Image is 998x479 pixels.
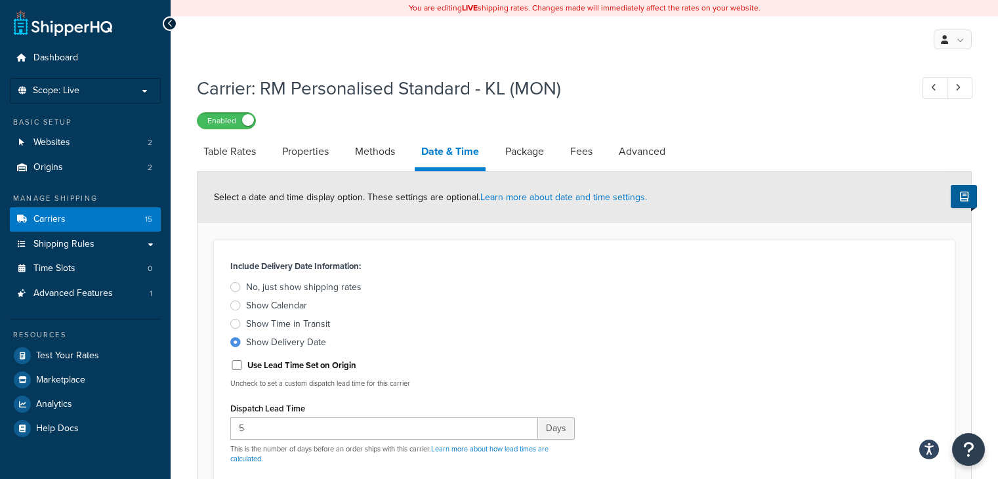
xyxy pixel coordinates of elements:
a: Origins2 [10,156,161,180]
a: Learn more about date and time settings. [480,190,647,204]
label: Use Lead Time Set on Origin [247,360,356,371]
a: Carriers15 [10,207,161,232]
div: Resources [10,329,161,341]
label: Include Delivery Date Information: [230,257,361,276]
a: Package [499,136,551,167]
a: Fees [564,136,599,167]
li: Origins [10,156,161,180]
span: Marketplace [36,375,85,386]
span: Carriers [33,214,66,225]
span: Days [538,417,575,440]
div: Manage Shipping [10,193,161,204]
span: Websites [33,137,70,148]
a: Date & Time [415,136,486,171]
a: Analytics [10,392,161,416]
a: Properties [276,136,335,167]
a: Next Record [947,77,972,99]
a: Dashboard [10,46,161,70]
a: Advanced [612,136,672,167]
span: Test Your Rates [36,350,99,362]
div: Show Delivery Date [246,336,326,349]
a: Help Docs [10,417,161,440]
span: Origins [33,162,63,173]
a: Shipping Rules [10,232,161,257]
span: Select a date and time display option. These settings are optional. [214,190,647,204]
button: Open Resource Center [952,433,985,466]
a: Websites2 [10,131,161,155]
a: Learn more about how lead times are calculated. [230,444,549,464]
div: No, just show shipping rates [246,281,362,294]
a: Time Slots0 [10,257,161,281]
span: Scope: Live [33,85,79,96]
label: Enabled [198,113,255,129]
a: Table Rates [197,136,262,167]
span: Shipping Rules [33,239,94,250]
span: Advanced Features [33,288,113,299]
span: 15 [145,214,152,225]
li: Carriers [10,207,161,232]
li: Time Slots [10,257,161,281]
span: Dashboard [33,52,78,64]
b: LIVE [462,2,478,14]
button: Show Help Docs [951,185,977,208]
div: Show Calendar [246,299,307,312]
span: Analytics [36,399,72,410]
p: This is the number of days before an order ships with this carrier. [230,444,575,465]
a: Test Your Rates [10,344,161,367]
a: Previous Record [923,77,948,99]
span: 1 [150,288,152,299]
span: 2 [148,137,152,148]
span: Time Slots [33,263,75,274]
label: Dispatch Lead Time [230,404,305,413]
span: 0 [148,263,152,274]
h1: Carrier: RM Personalised Standard - KL (MON) [197,75,898,101]
div: Show Time in Transit [246,318,330,331]
p: Uncheck to set a custom dispatch lead time for this carrier [230,379,575,388]
div: Basic Setup [10,117,161,128]
li: Advanced Features [10,281,161,306]
li: Websites [10,131,161,155]
a: Advanced Features1 [10,281,161,306]
span: 2 [148,162,152,173]
a: Methods [348,136,402,167]
span: Help Docs [36,423,79,434]
a: Marketplace [10,368,161,392]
